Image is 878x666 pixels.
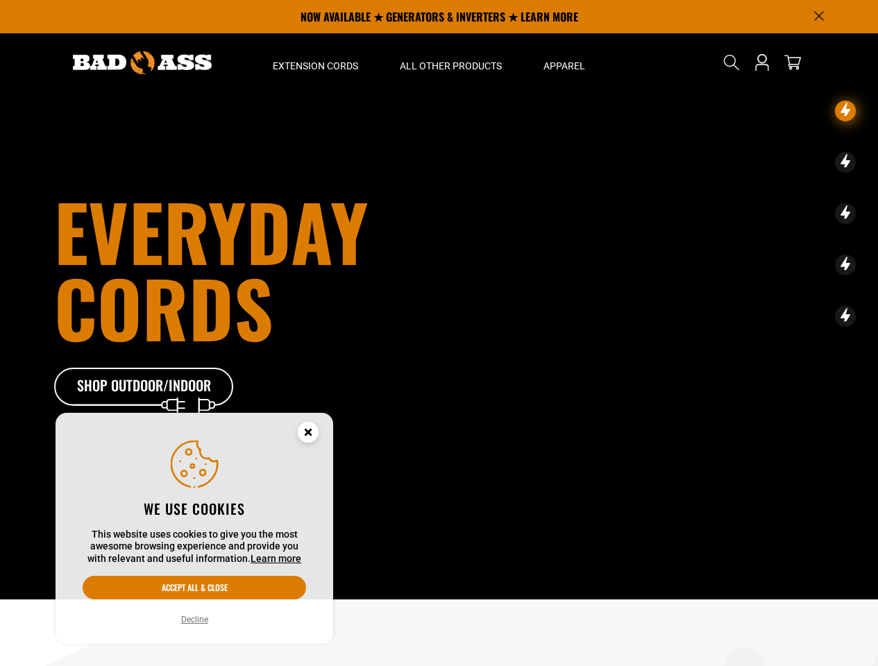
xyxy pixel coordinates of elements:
a: Shop Outdoor/Indoor [54,368,235,407]
button: Accept all & close [83,576,306,599]
span: Apparel [543,60,585,72]
summary: All Other Products [379,33,523,92]
summary: Search [720,51,743,74]
p: This website uses cookies to give you the most awesome browsing experience and provide you with r... [83,529,306,565]
summary: Apparel [523,33,606,92]
img: Bad Ass Extension Cords [73,51,212,74]
summary: Extension Cords [252,33,379,92]
aside: Cookie Consent [56,413,333,644]
h1: Everyday cords [54,193,516,345]
button: Decline [177,613,212,626]
span: Extension Cords [273,60,358,72]
span: All Other Products [400,60,502,72]
a: Learn more [251,553,301,564]
h2: We use cookies [83,499,306,518]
